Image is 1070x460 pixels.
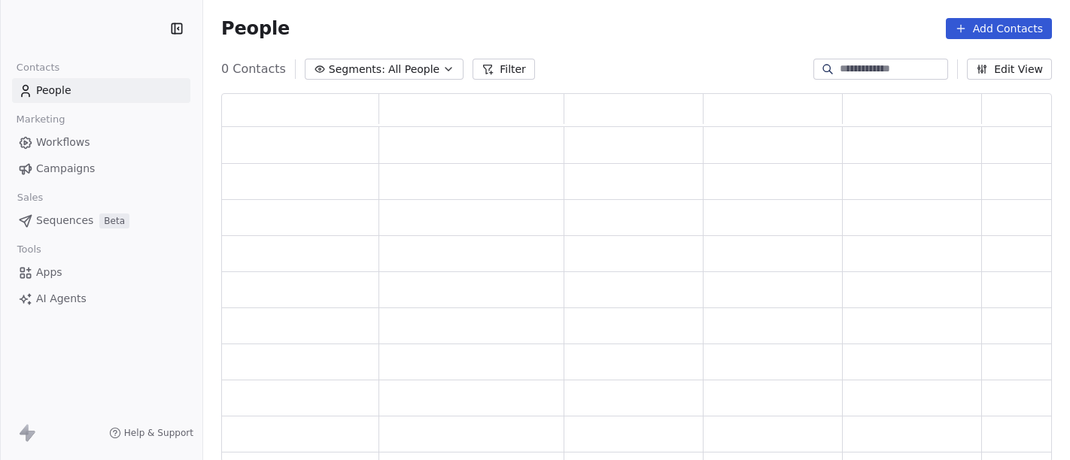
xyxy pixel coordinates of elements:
[99,213,129,228] span: Beta
[388,62,439,77] span: All People
[124,427,193,439] span: Help & Support
[36,291,87,307] span: AI Agents
[36,83,71,98] span: People
[12,78,190,103] a: People
[36,265,62,280] span: Apps
[36,213,93,228] span: Sequences
[12,156,190,181] a: Campaigns
[473,59,535,80] button: Filter
[329,62,385,77] span: Segments:
[946,18,1052,39] button: Add Contacts
[11,186,50,209] span: Sales
[10,108,71,131] span: Marketing
[109,427,193,439] a: Help & Support
[12,286,190,311] a: AI Agents
[221,60,286,78] span: 0 Contacts
[221,17,290,40] span: People
[12,130,190,155] a: Workflows
[11,238,47,261] span: Tools
[12,208,190,233] a: SequencesBeta
[10,56,66,79] span: Contacts
[967,59,1052,80] button: Edit View
[36,161,95,177] span: Campaigns
[36,135,90,150] span: Workflows
[12,260,190,285] a: Apps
